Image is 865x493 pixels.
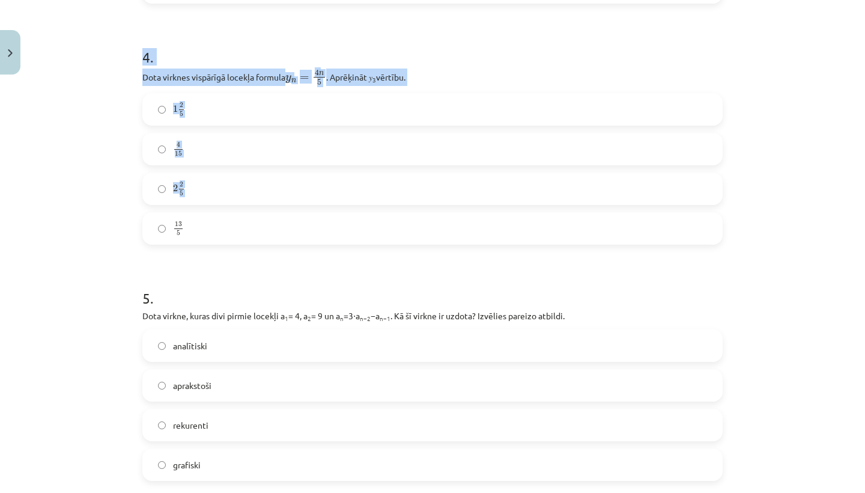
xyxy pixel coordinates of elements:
input: analītiski [158,342,166,350]
p: Dota virknes vispārīgā locekļa formula . Aprēķināt 𝑦 vērtību. [142,69,723,86]
span: 13 [175,222,182,227]
sub: 3 [372,75,376,84]
sub: n−2 [360,314,371,323]
input: aprakstoši [158,382,166,390]
sub: n−1 [380,314,390,323]
span: 2 [180,182,183,188]
span: grafiski [173,459,201,471]
span: 1 [173,105,178,112]
h1: 5 . [142,269,723,306]
input: grafiski [158,461,166,469]
span: 5 [180,191,183,196]
h1: 4 . [142,28,723,65]
span: 4 [177,142,180,148]
span: aprakstoši [173,379,211,392]
span: 15 [175,151,182,156]
span: n [319,72,324,76]
span: 4 [315,70,319,76]
span: y [285,75,291,84]
span: analītiski [173,340,207,352]
img: icon-close-lesson-0947bae3869378f0d4975bcd49f059093ad1ed9edebbc8119c70593378902aed.svg [8,49,13,57]
sub: n [340,314,344,323]
span: 2 [173,185,178,192]
sub: 2 [308,314,311,323]
p: Dota virkne, kuras divi pirmie locekļi a = 4, a = 9 un a =3⋅a −a . Kā šī virkne ir uzdota? Izvēli... [142,310,723,322]
span: = [300,76,309,81]
span: 5 [180,111,183,117]
input: rekurenti [158,421,166,429]
sub: 1 [285,314,288,323]
span: 2 [180,103,183,108]
span: 5 [317,80,321,86]
span: 5 [177,231,180,236]
span: rekurenti [173,419,208,432]
span: n [291,79,296,83]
